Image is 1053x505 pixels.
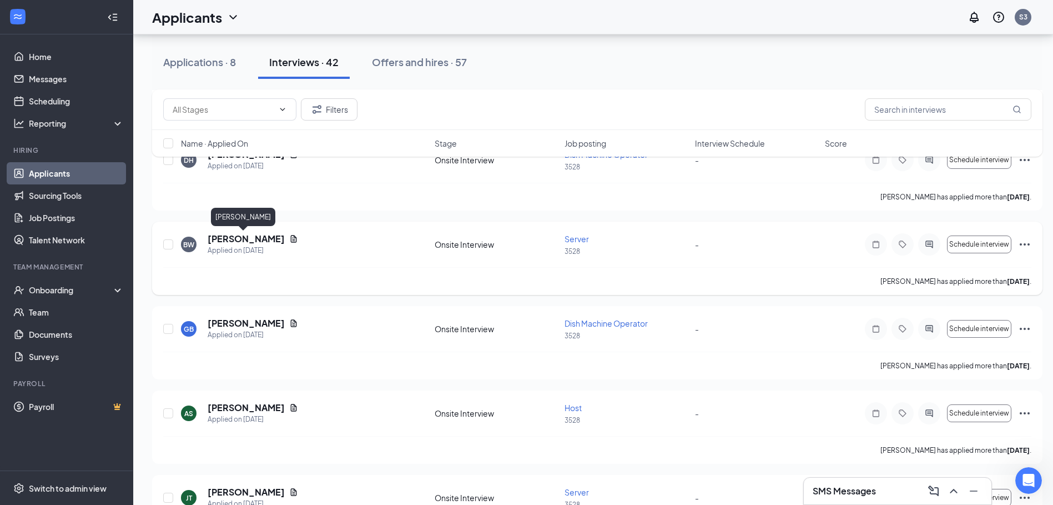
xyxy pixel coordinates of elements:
input: Search in interviews [865,98,1031,121]
button: Minimize [965,482,983,500]
p: 3528 [565,331,688,341]
p: [PERSON_NAME] has applied more than . [880,192,1031,202]
svg: Filter [310,103,324,116]
svg: Note [869,240,883,249]
p: [PERSON_NAME] has applied more than . [880,361,1031,371]
div: Onsite Interview [435,492,558,503]
span: Schedule interview [949,409,1009,417]
svg: Settings [13,483,24,494]
span: Schedule interview [949,325,1009,333]
button: Schedule interview [947,320,1011,338]
svg: ChevronDown [278,105,287,114]
a: Sourcing Tools [29,184,124,207]
span: Stage [435,138,457,149]
span: Score [825,138,847,149]
div: S3 [1019,12,1027,22]
h5: [PERSON_NAME] [208,402,285,414]
div: JT [186,493,192,503]
svg: Document [289,488,298,497]
svg: Note [869,409,883,418]
svg: WorkstreamLogo [12,11,23,22]
a: Documents [29,323,124,346]
div: Switch to admin view [29,483,107,494]
svg: QuestionInfo [992,11,1005,24]
svg: Tag [896,240,909,249]
span: Job posting [565,138,606,149]
a: Job Postings [29,207,124,229]
div: Applied on [DATE] [208,245,298,256]
svg: Document [289,319,298,328]
svg: Document [289,234,298,243]
svg: Minimize [967,484,980,498]
svg: Ellipses [1018,322,1031,336]
b: [DATE] [1007,277,1030,286]
span: - [695,324,699,334]
svg: Analysis [13,118,24,129]
div: GB [184,324,194,334]
iframe: Intercom live chat [1015,467,1042,494]
button: Schedule interview [947,404,1011,422]
b: [DATE] [1007,362,1030,370]
svg: UserCheck [13,284,24,296]
span: - [695,239,699,249]
b: [DATE] [1007,446,1030,454]
svg: ActiveChat [923,409,936,418]
h5: [PERSON_NAME] [208,317,285,329]
h5: [PERSON_NAME] [208,233,285,245]
div: Onboarding [29,284,114,296]
svg: Notifications [968,11,981,24]
div: Applications · 8 [163,55,236,69]
button: ComposeMessage [925,482,943,500]
a: Surveys [29,346,124,368]
svg: Collapse [107,12,118,23]
div: Offers and hires · 57 [372,55,467,69]
button: Filter Filters [301,98,357,121]
p: [PERSON_NAME] has applied more than . [880,446,1031,455]
span: Host [565,403,582,413]
a: Home [29,46,124,68]
button: ChevronUp [945,482,963,500]
p: [PERSON_NAME] has applied more than . [880,277,1031,286]
a: Team [29,301,124,323]
div: BW [183,240,194,249]
p: 3528 [565,416,688,425]
svg: Tag [896,409,909,418]
a: PayrollCrown [29,396,124,418]
b: [DATE] [1007,193,1030,201]
div: Reporting [29,118,124,129]
span: Server [565,234,589,244]
div: AS [184,409,193,418]
span: Server [565,487,589,497]
svg: Ellipses [1018,491,1031,504]
span: - [695,493,699,503]
h1: Applicants [152,8,222,27]
h5: [PERSON_NAME] [208,486,285,498]
span: Interview Schedule [695,138,765,149]
div: Onsite Interview [435,408,558,419]
svg: Tag [896,324,909,333]
h3: SMS Messages [813,485,876,497]
a: Talent Network [29,229,124,251]
svg: ActiveChat [923,324,936,333]
button: Schedule interview [947,236,1011,253]
div: Onsite Interview [435,323,558,334]
div: [PERSON_NAME] [211,208,275,226]
svg: ChevronDown [226,11,240,24]
div: Payroll [13,379,122,388]
a: Applicants [29,162,124,184]
span: Schedule interview [949,241,1009,248]
div: Applied on [DATE] [208,329,298,341]
div: Onsite Interview [435,239,558,250]
span: - [695,408,699,418]
a: Messages [29,68,124,90]
input: All Stages [173,103,274,116]
span: Dish Machine Operator [565,318,648,328]
span: Name · Applied On [181,138,248,149]
svg: MagnifyingGlass [1012,105,1021,114]
svg: ActiveChat [923,240,936,249]
svg: Document [289,403,298,412]
svg: Ellipses [1018,407,1031,420]
svg: ComposeMessage [927,484,940,498]
div: Team Management [13,262,122,272]
a: Scheduling [29,90,124,112]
